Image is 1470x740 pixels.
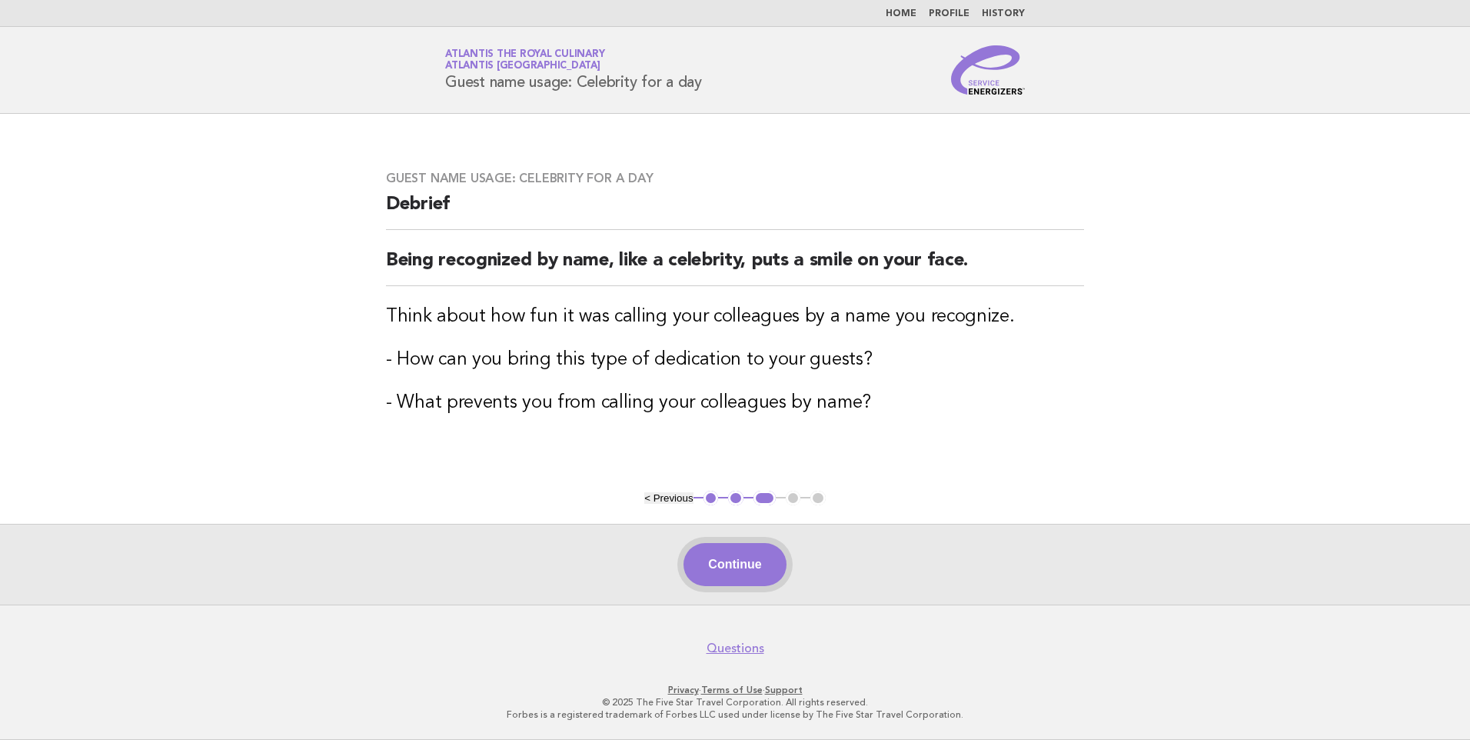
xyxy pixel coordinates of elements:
[753,491,776,506] button: 3
[445,50,702,90] h1: Guest name usage: Celebrity for a day
[386,305,1084,329] h3: Think about how fun it was calling your colleagues by a name you recognize.
[445,49,604,71] a: Atlantis the Royal CulinaryAtlantis [GEOGRAPHIC_DATA]
[644,492,693,504] button: < Previous
[701,685,763,695] a: Terms of Use
[728,491,743,506] button: 2
[707,641,764,656] a: Questions
[765,685,803,695] a: Support
[445,62,600,72] span: Atlantis [GEOGRAPHIC_DATA]
[264,696,1206,708] p: © 2025 The Five Star Travel Corporation. All rights reserved.
[386,391,1084,415] h3: - What prevents you from calling your colleagues by name?
[386,192,1084,230] h2: Debrief
[386,171,1084,186] h3: Guest name usage: Celebrity for a day
[668,685,699,695] a: Privacy
[951,45,1025,95] img: Service Energizers
[264,684,1206,696] p: · ·
[683,543,786,586] button: Continue
[386,348,1084,372] h3: - How can you bring this type of dedication to your guests?
[703,491,719,506] button: 1
[929,9,969,18] a: Profile
[264,708,1206,721] p: Forbes is a registered trademark of Forbes LLC used under license by The Five Star Travel Corpora...
[982,9,1025,18] a: History
[886,9,916,18] a: Home
[386,248,1084,286] h2: Being recognized by name, like a celebrity, puts a smile on your face.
